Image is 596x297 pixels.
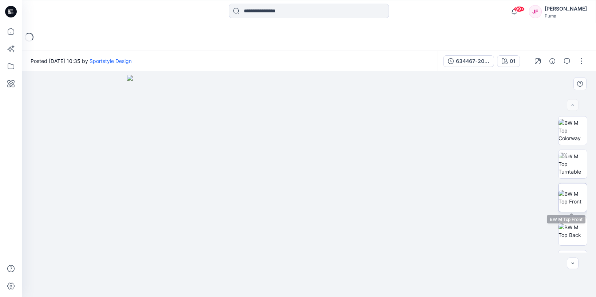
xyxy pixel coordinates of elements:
img: BW M Top Turntable [559,153,587,175]
div: JF [529,5,542,18]
span: Posted [DATE] 10:35 by [31,57,132,65]
img: eyJhbGciOiJIUzI1NiIsImtpZCI6IjAiLCJzbHQiOiJzZXMiLCJ0eXAiOiJKV1QifQ.eyJkYXRhIjp7InR5cGUiOiJzdG9yYW... [127,75,491,297]
button: Details [547,55,558,67]
img: BW M Top Back [559,223,587,239]
div: [PERSON_NAME] [545,4,587,13]
button: 01 [497,55,520,67]
a: Sportstyle Design [90,58,132,64]
img: BW M Top Front [559,190,587,205]
div: 634467-20240913 [456,57,489,65]
div: 01 [510,57,515,65]
img: BW M Top Colorway [559,119,587,142]
span: 99+ [514,6,525,12]
div: Puma [545,13,587,19]
button: 634467-20240913 [443,55,494,67]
